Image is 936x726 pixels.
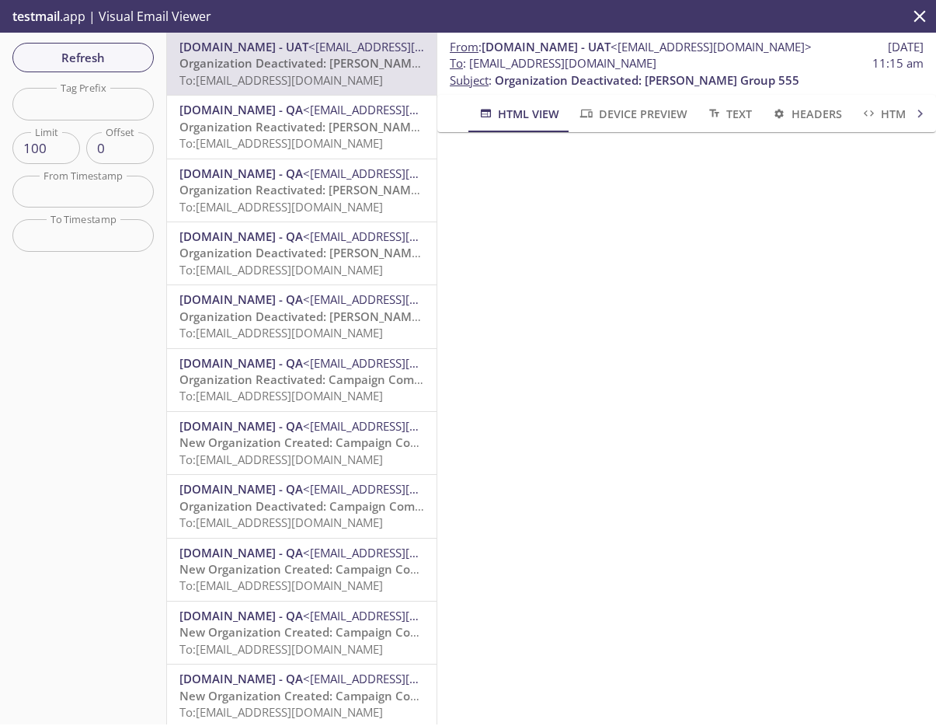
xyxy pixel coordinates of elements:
span: To: [EMAIL_ADDRESS][DOMAIN_NAME] [179,72,383,88]
div: [DOMAIN_NAME] - QA<[EMAIL_ADDRESS][DOMAIN_NAME]>Organization Reactivated: [PERSON_NAME], [PERSON_... [167,96,437,158]
span: New Organization Created: Campaign Composer Integration Test-1.20250919.2 [179,561,625,577]
div: [DOMAIN_NAME] - UAT<[EMAIL_ADDRESS][DOMAIN_NAME]>Organization Deactivated: [PERSON_NAME] Group 55... [167,33,437,95]
span: <[EMAIL_ADDRESS][DOMAIN_NAME]> [308,39,510,54]
div: [DOMAIN_NAME] - QA<[EMAIL_ADDRESS][DOMAIN_NAME]>Organization Reactivated: [PERSON_NAME] Ltd 99To:... [167,159,437,222]
span: [DOMAIN_NAME] - QA [179,418,303,434]
span: Organization Deactivated: [PERSON_NAME] Ltd 99 [179,309,460,324]
span: To [450,55,463,71]
span: To: [EMAIL_ADDRESS][DOMAIN_NAME] [179,388,383,403]
span: To: [EMAIL_ADDRESS][DOMAIN_NAME] [179,515,383,530]
span: [DOMAIN_NAME] - QA [179,481,303,497]
span: [DATE] [888,39,924,55]
span: Organization Deactivated: [PERSON_NAME], [PERSON_NAME] and [PERSON_NAME] 500 [179,245,665,260]
span: To: [EMAIL_ADDRESS][DOMAIN_NAME] [179,578,383,593]
span: <[EMAIL_ADDRESS][DOMAIN_NAME]> [303,418,504,434]
span: testmail [12,8,60,25]
span: [DOMAIN_NAME] - QA [179,608,303,623]
span: Organization Reactivated: Campaign Composer Integration Test-1.20250919.2 [179,372,618,387]
span: : [450,39,812,55]
span: : [EMAIL_ADDRESS][DOMAIN_NAME] [450,55,656,72]
span: <[EMAIL_ADDRESS][DOMAIN_NAME]> [611,39,812,54]
span: Organization Reactivated: [PERSON_NAME] Ltd 99 [179,182,459,197]
span: Refresh [25,47,141,68]
span: <[EMAIL_ADDRESS][DOMAIN_NAME]> [303,545,504,560]
span: <[EMAIL_ADDRESS][DOMAIN_NAME]> [303,608,504,623]
span: [DOMAIN_NAME] - QA [179,671,303,686]
span: [DOMAIN_NAME] - UAT [179,39,308,54]
span: To: [EMAIL_ADDRESS][DOMAIN_NAME] [179,199,383,215]
span: [DOMAIN_NAME] - UAT [482,39,611,54]
span: New Organization Created: Campaign Composer Integration Test-1.20250919.2 [179,624,625,640]
div: [DOMAIN_NAME] - QA<[EMAIL_ADDRESS][DOMAIN_NAME]>New Organization Created: Campaign Composer Integ... [167,602,437,664]
span: To: [EMAIL_ADDRESS][DOMAIN_NAME] [179,262,383,277]
p: : [450,55,924,89]
div: [DOMAIN_NAME] - QA<[EMAIL_ADDRESS][DOMAIN_NAME]>Organization Deactivated: [PERSON_NAME] Ltd 99To:... [167,285,437,347]
span: [DOMAIN_NAME] - QA [179,229,303,244]
span: [DOMAIN_NAME] - QA [179,291,303,307]
span: New Organization Created: Campaign Composer Integration Test-1.20250919.2 [179,688,625,703]
span: To: [EMAIL_ADDRESS][DOMAIN_NAME] [179,452,383,467]
div: [DOMAIN_NAME] - QA<[EMAIL_ADDRESS][DOMAIN_NAME]>New Organization Created: Campaign Composer Integ... [167,539,437,601]
div: [DOMAIN_NAME] - QA<[EMAIL_ADDRESS][DOMAIN_NAME]>New Organization Created: Campaign Composer Integ... [167,412,437,474]
span: Subject [450,72,489,88]
span: [DOMAIN_NAME] - QA [179,102,303,117]
span: To: [EMAIL_ADDRESS][DOMAIN_NAME] [179,704,383,720]
span: <[EMAIL_ADDRESS][DOMAIN_NAME]> [303,355,504,371]
span: [DOMAIN_NAME] - QA [179,166,303,181]
span: <[EMAIL_ADDRESS][DOMAIN_NAME]> [303,166,504,181]
span: <[EMAIL_ADDRESS][DOMAIN_NAME]> [303,291,504,307]
span: From [450,39,478,54]
span: Organization Reactivated: [PERSON_NAME], [PERSON_NAME] and [PERSON_NAME] 500 [179,119,664,134]
span: Headers [771,104,841,124]
span: <[EMAIL_ADDRESS][DOMAIN_NAME]> [303,671,504,686]
span: Organization Deactivated: Campaign Composer Integration Test-1.20250919.2 [179,498,619,514]
span: Text [706,104,752,124]
span: New Organization Created: Campaign Composer Integration Test-1.20250919.2 [179,435,625,450]
span: <[EMAIL_ADDRESS][DOMAIN_NAME]> [303,102,504,117]
div: [DOMAIN_NAME] - QA<[EMAIL_ADDRESS][DOMAIN_NAME]>Organization Reactivated: Campaign Composer Integ... [167,349,437,411]
div: [DOMAIN_NAME] - QA<[EMAIL_ADDRESS][DOMAIN_NAME]>Organization Deactivated: [PERSON_NAME], [PERSON_... [167,222,437,284]
span: <[EMAIL_ADDRESS][DOMAIN_NAME]> [303,229,504,244]
span: Organization Deactivated: [PERSON_NAME] Group 555 [495,72,799,88]
span: 11:15 am [872,55,924,72]
span: To: [EMAIL_ADDRESS][DOMAIN_NAME] [179,641,383,657]
span: Device Preview [578,104,687,124]
span: [DOMAIN_NAME] - QA [179,545,303,560]
span: Organization Deactivated: [PERSON_NAME] Group 555 [179,55,484,71]
span: To: [EMAIL_ADDRESS][DOMAIN_NAME] [179,325,383,340]
span: To: [EMAIL_ADDRESS][DOMAIN_NAME] [179,135,383,151]
span: HTML View [478,104,559,124]
div: [DOMAIN_NAME] - QA<[EMAIL_ADDRESS][DOMAIN_NAME]>Organization Deactivated: Campaign Composer Integ... [167,475,437,537]
button: Refresh [12,43,154,72]
span: [DOMAIN_NAME] - QA [179,355,303,371]
span: <[EMAIL_ADDRESS][DOMAIN_NAME]> [303,481,504,497]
